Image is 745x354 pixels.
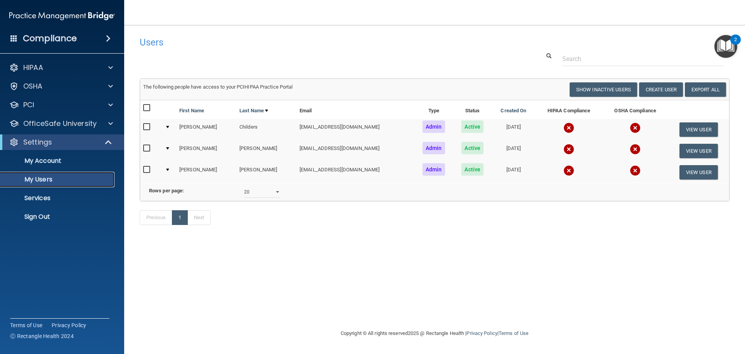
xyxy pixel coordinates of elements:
[236,162,296,183] td: [PERSON_NAME]
[23,33,77,44] h4: Compliance
[5,157,111,165] p: My Account
[296,100,414,119] th: Email
[466,330,497,336] a: Privacy Policy
[5,176,111,183] p: My Users
[172,210,188,225] a: 1
[5,194,111,202] p: Services
[23,82,43,91] p: OSHA
[176,119,236,140] td: [PERSON_NAME]
[630,122,641,133] img: cross.ca9f0e7f.svg
[562,52,724,66] input: Search
[461,120,483,133] span: Active
[239,106,268,115] a: Last Name
[296,140,414,162] td: [EMAIL_ADDRESS][DOMAIN_NAME]
[236,140,296,162] td: [PERSON_NAME]
[9,100,113,110] a: PCI
[140,210,172,225] a: Previous
[563,165,574,176] img: cross.ca9f0e7f.svg
[423,142,445,154] span: Admin
[461,163,483,176] span: Active
[23,138,52,147] p: Settings
[179,106,204,115] a: First Name
[492,140,535,162] td: [DATE]
[236,119,296,140] td: Childers
[679,144,718,158] button: View User
[639,82,683,97] button: Create User
[423,163,445,176] span: Admin
[5,213,111,221] p: Sign Out
[296,162,414,183] td: [EMAIL_ADDRESS][DOMAIN_NAME]
[453,100,492,119] th: Status
[563,122,574,133] img: cross.ca9f0e7f.svg
[414,100,454,119] th: Type
[9,82,113,91] a: OSHA
[23,119,97,128] p: OfficeSafe University
[679,122,718,137] button: View User
[52,321,87,329] a: Privacy Policy
[140,37,479,47] h4: Users
[630,144,641,155] img: cross.ca9f0e7f.svg
[176,140,236,162] td: [PERSON_NAME]
[685,82,726,97] a: Export All
[9,8,115,24] img: PMB logo
[187,210,211,225] a: Next
[714,35,737,58] button: Open Resource Center, 2 new notifications
[176,162,236,183] td: [PERSON_NAME]
[296,119,414,140] td: [EMAIL_ADDRESS][DOMAIN_NAME]
[734,40,737,50] div: 2
[570,82,637,97] button: Show Inactive Users
[501,106,526,115] a: Created On
[23,100,34,110] p: PCI
[492,162,535,183] td: [DATE]
[461,142,483,154] span: Active
[499,330,528,336] a: Terms of Use
[9,138,113,147] a: Settings
[9,63,113,72] a: HIPAA
[293,321,576,346] div: Copyright © All rights reserved 2025 @ Rectangle Health | |
[630,165,641,176] img: cross.ca9f0e7f.svg
[9,119,113,128] a: OfficeSafe University
[563,144,574,155] img: cross.ca9f0e7f.svg
[535,100,603,119] th: HIPAA Compliance
[679,165,718,180] button: View User
[10,332,74,340] span: Ⓒ Rectangle Health 2024
[23,63,43,72] p: HIPAA
[149,188,184,194] b: Rows per page:
[603,100,668,119] th: OSHA Compliance
[10,321,42,329] a: Terms of Use
[423,120,445,133] span: Admin
[492,119,535,140] td: [DATE]
[143,84,293,90] span: The following people have access to your PCIHIPAA Practice Portal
